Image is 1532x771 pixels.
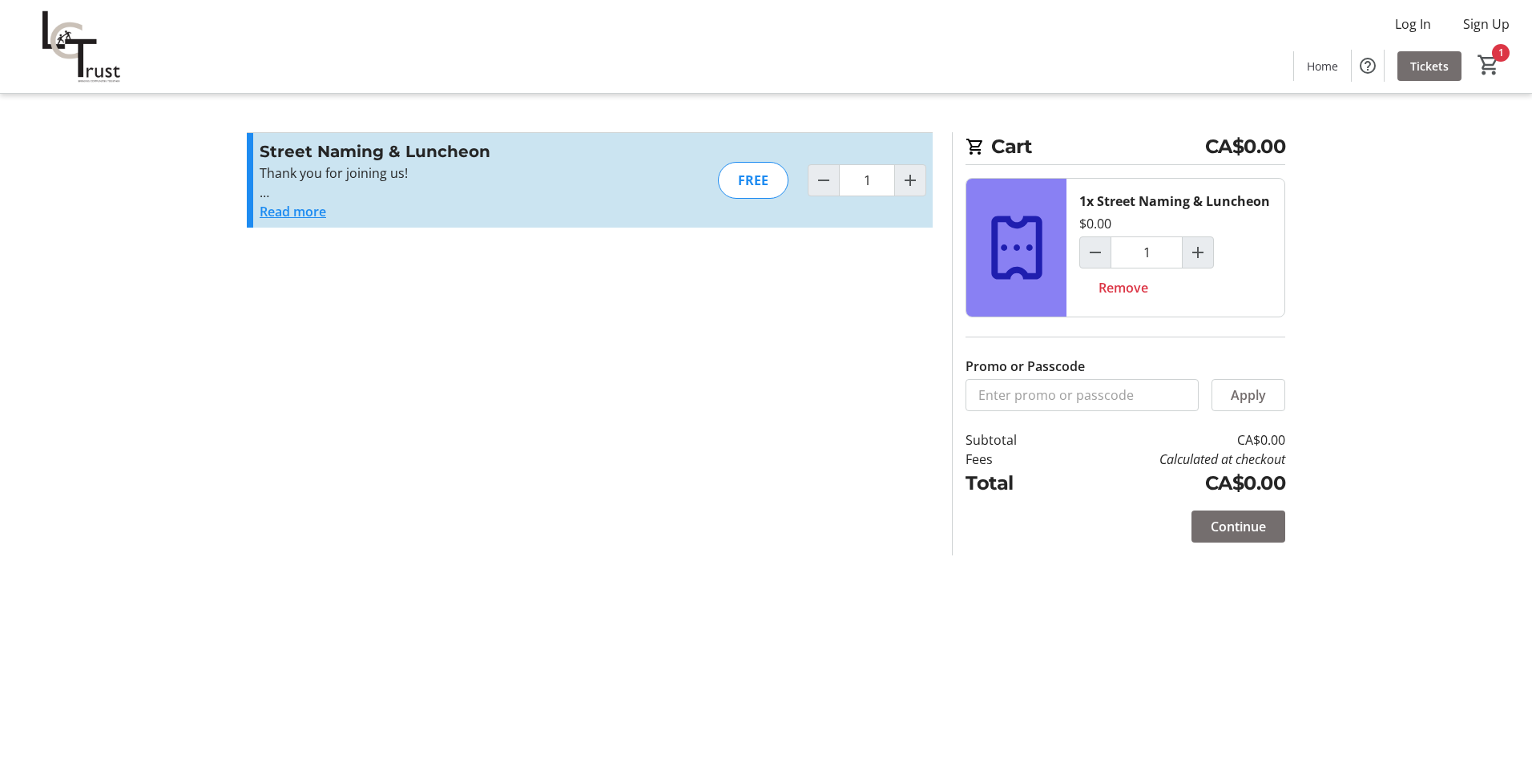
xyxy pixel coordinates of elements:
[260,202,326,221] button: Read more
[1382,11,1444,37] button: Log In
[1211,379,1285,411] button: Apply
[1395,14,1431,34] span: Log In
[839,164,895,196] input: Street Naming & Luncheon Quantity
[1079,272,1167,304] button: Remove
[966,132,1285,165] h2: Cart
[1058,450,1285,469] td: Calculated at checkout
[1231,385,1266,405] span: Apply
[1058,469,1285,498] td: CA$0.00
[10,6,151,87] img: LCT's Logo
[1205,132,1286,161] span: CA$0.00
[1450,11,1522,37] button: Sign Up
[1191,511,1285,543] button: Continue
[1111,236,1183,268] input: Street Naming & Luncheon Quantity
[966,450,1058,469] td: Fees
[808,165,839,196] button: Decrement by one
[1058,430,1285,450] td: CA$0.00
[1463,14,1510,34] span: Sign Up
[966,469,1058,498] td: Total
[718,162,788,199] div: FREE
[966,357,1085,376] label: Promo or Passcode
[1474,50,1503,79] button: Cart
[1307,58,1338,75] span: Home
[1410,58,1449,75] span: Tickets
[1079,192,1270,211] div: 1x Street Naming & Luncheon
[895,165,925,196] button: Increment by one
[1294,51,1351,81] a: Home
[966,430,1058,450] td: Subtotal
[1352,50,1384,82] button: Help
[1080,237,1111,268] button: Decrement by one
[1079,214,1111,233] div: $0.00
[1099,278,1148,297] span: Remove
[1211,517,1266,536] span: Continue
[260,139,610,163] h3: Street Naming & Luncheon
[1397,51,1461,81] a: Tickets
[260,163,610,183] p: Thank you for joining us!
[966,379,1199,411] input: Enter promo or passcode
[1183,237,1213,268] button: Increment by one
